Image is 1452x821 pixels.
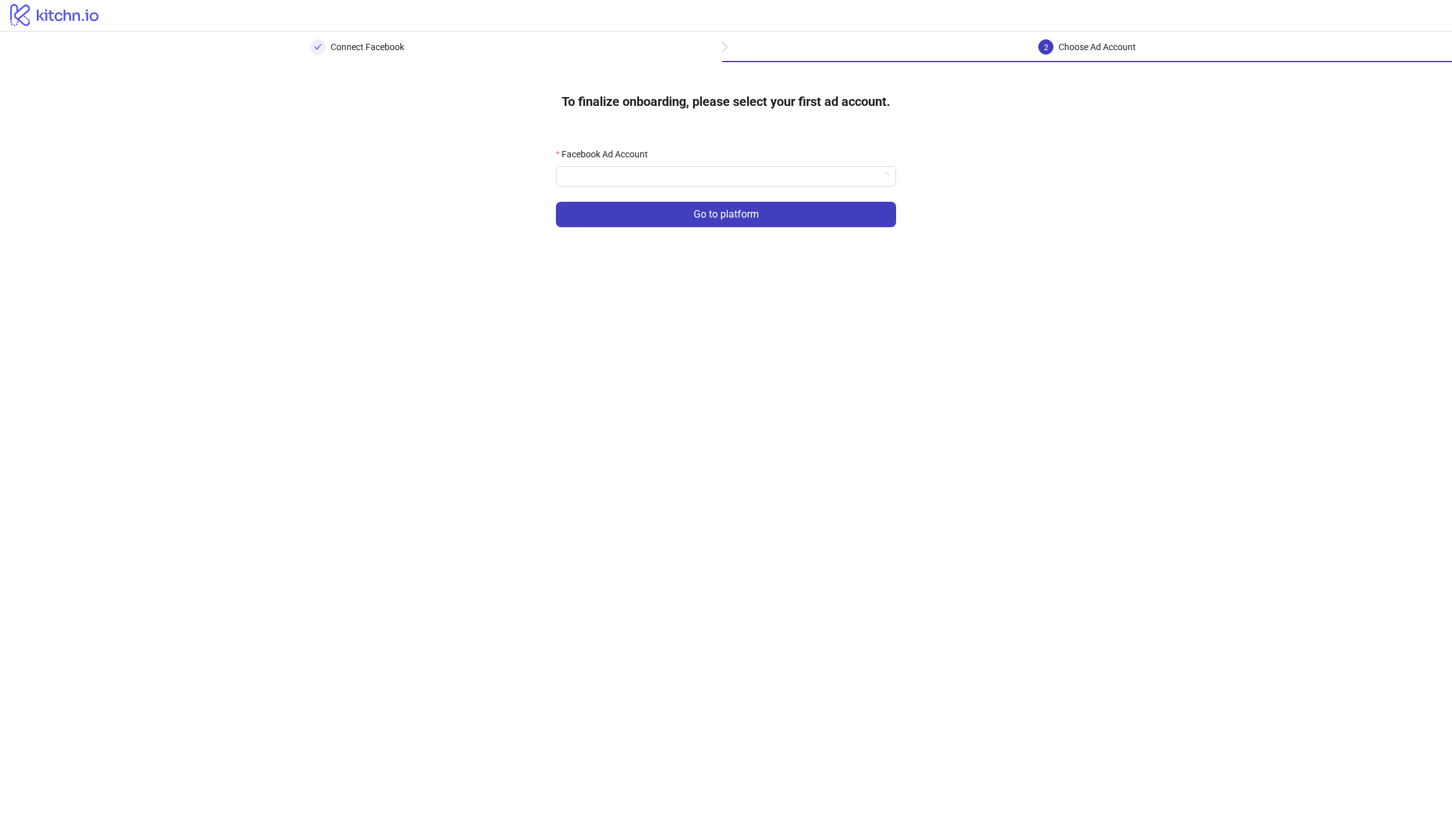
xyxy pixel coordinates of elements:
[556,202,896,227] button: Go to platform
[1044,43,1048,52] span: 2
[331,39,404,55] div: Connect Facebook
[1059,39,1136,55] div: Choose Ad Account
[564,167,877,186] input: Facebook Ad Account
[556,147,656,161] label: Facebook Ad Account
[314,43,322,51] span: check
[694,209,759,220] span: Go to platform
[880,171,890,181] span: loading
[541,82,911,121] h4: To finalize onboarding, please select your first ad account.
